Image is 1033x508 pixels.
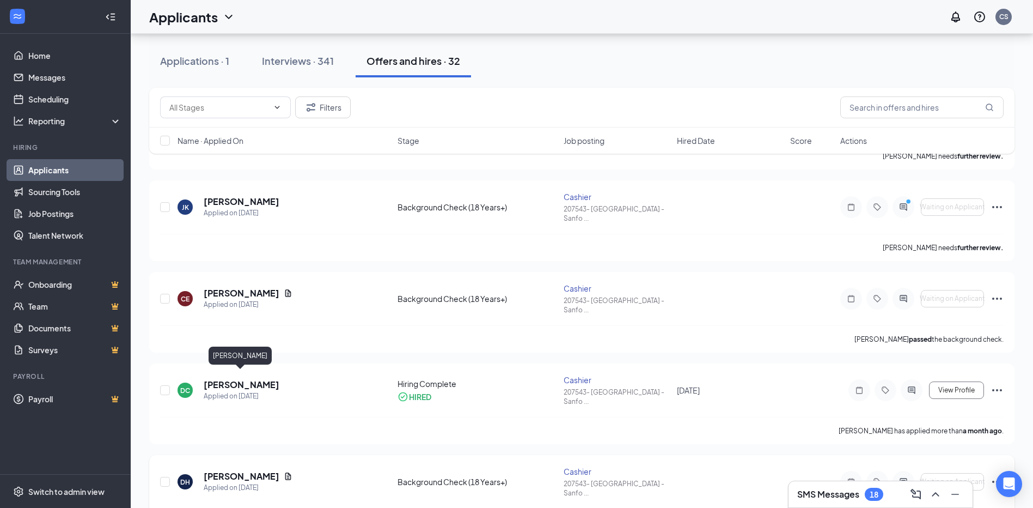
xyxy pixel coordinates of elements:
a: DocumentsCrown [28,317,121,339]
span: Job posting [564,135,604,146]
div: Hiring Complete [398,378,558,389]
div: Cashier [564,374,670,385]
svg: Ellipses [991,201,1004,214]
svg: PrimaryDot [903,198,916,207]
a: SurveysCrown [28,339,121,361]
span: Score [790,135,812,146]
svg: ActiveChat [897,294,910,303]
div: Background Check (18 Years+) [398,476,558,487]
span: Hired Date [677,135,715,146]
h5: [PERSON_NAME] [204,379,279,391]
div: CE [181,294,190,304]
div: Background Check (18 Years+) [398,293,558,304]
svg: Note [845,477,858,486]
svg: Document [284,289,292,298]
div: 207543- [GEOGRAPHIC_DATA] - Sanfo ... [564,479,670,498]
a: Talent Network [28,225,121,246]
a: PayrollCrown [28,388,121,410]
button: Waiting on Applicant [921,290,984,307]
svg: Settings [13,486,24,497]
svg: Note [853,386,866,395]
span: [DATE] [677,385,700,395]
svg: Tag [871,203,884,211]
svg: Analysis [13,116,24,126]
svg: WorkstreamLogo [12,11,23,22]
a: Home [28,45,121,66]
div: 207543- [GEOGRAPHIC_DATA] - Sanfo ... [564,388,670,406]
div: Interviews · 341 [262,54,334,68]
svg: Tag [871,477,884,486]
div: Team Management [13,257,119,267]
div: Cashier [564,191,670,202]
svg: Minimize [949,488,962,501]
b: further review. [957,244,1004,252]
button: Filter Filters [295,96,351,118]
div: Reporting [28,116,122,126]
svg: Tag [871,294,884,303]
div: Cashier [564,283,670,294]
svg: ActiveChat [905,386,918,395]
svg: Ellipses [991,475,1004,488]
input: All Stages [169,101,268,113]
div: Switch to admin view [28,486,105,497]
svg: ComposeMessage [909,488,922,501]
div: HIRED [409,391,431,402]
svg: QuestionInfo [973,10,986,23]
span: Actions [840,135,867,146]
p: [PERSON_NAME] has applied more than . [839,426,1004,436]
svg: Collapse [105,11,116,22]
div: 18 [870,490,878,499]
svg: Notifications [949,10,962,23]
div: Open Intercom Messenger [996,471,1022,497]
input: Search in offers and hires [840,96,1004,118]
h5: [PERSON_NAME] [204,287,279,299]
div: Payroll [13,372,119,381]
svg: ChevronDown [273,103,282,112]
span: Waiting on Applicant [920,295,985,303]
span: Waiting on Applicant [920,203,985,211]
div: Applied on [DATE] [204,208,279,219]
div: Applied on [DATE] [204,299,292,310]
svg: Note [845,294,858,303]
svg: CheckmarkCircle [398,391,408,402]
svg: Document [284,472,292,481]
svg: MagnifyingGlass [985,103,994,112]
div: DC [180,386,190,395]
div: Applied on [DATE] [204,482,292,493]
b: passed [909,335,932,343]
span: Waiting on Applicant [920,478,985,486]
h5: [PERSON_NAME] [204,470,279,482]
div: Applications · 1 [160,54,229,68]
svg: ChevronDown [222,10,235,23]
a: Messages [28,66,121,88]
button: Waiting on Applicant [921,198,984,216]
a: Scheduling [28,88,121,110]
a: OnboardingCrown [28,274,121,295]
span: View Profile [938,386,975,394]
b: a month ago [963,427,1002,435]
svg: Tag [879,386,892,395]
div: DH [180,477,190,487]
svg: ChevronUp [929,488,942,501]
div: Cashier [564,466,670,477]
svg: ActiveChat [897,477,910,486]
a: Sourcing Tools [28,181,121,203]
svg: ActiveChat [897,203,910,211]
div: Offers and hires · 32 [366,54,460,68]
p: [PERSON_NAME] the background check. [854,335,1004,344]
h3: SMS Messages [797,488,859,500]
div: Background Check (18 Years+) [398,202,558,213]
div: 207543- [GEOGRAPHIC_DATA] - Sanfo ... [564,204,670,223]
div: Hiring [13,143,119,152]
button: ChevronUp [927,486,944,503]
svg: Note [845,203,858,211]
div: Applied on [DATE] [204,391,279,402]
button: Minimize [946,486,964,503]
span: Name · Applied On [178,135,243,146]
button: ComposeMessage [907,486,925,503]
p: [PERSON_NAME] needs [883,243,1004,252]
div: [PERSON_NAME] [209,347,272,365]
div: CS [999,12,1008,21]
h5: [PERSON_NAME] [204,196,279,208]
button: View Profile [929,382,984,399]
